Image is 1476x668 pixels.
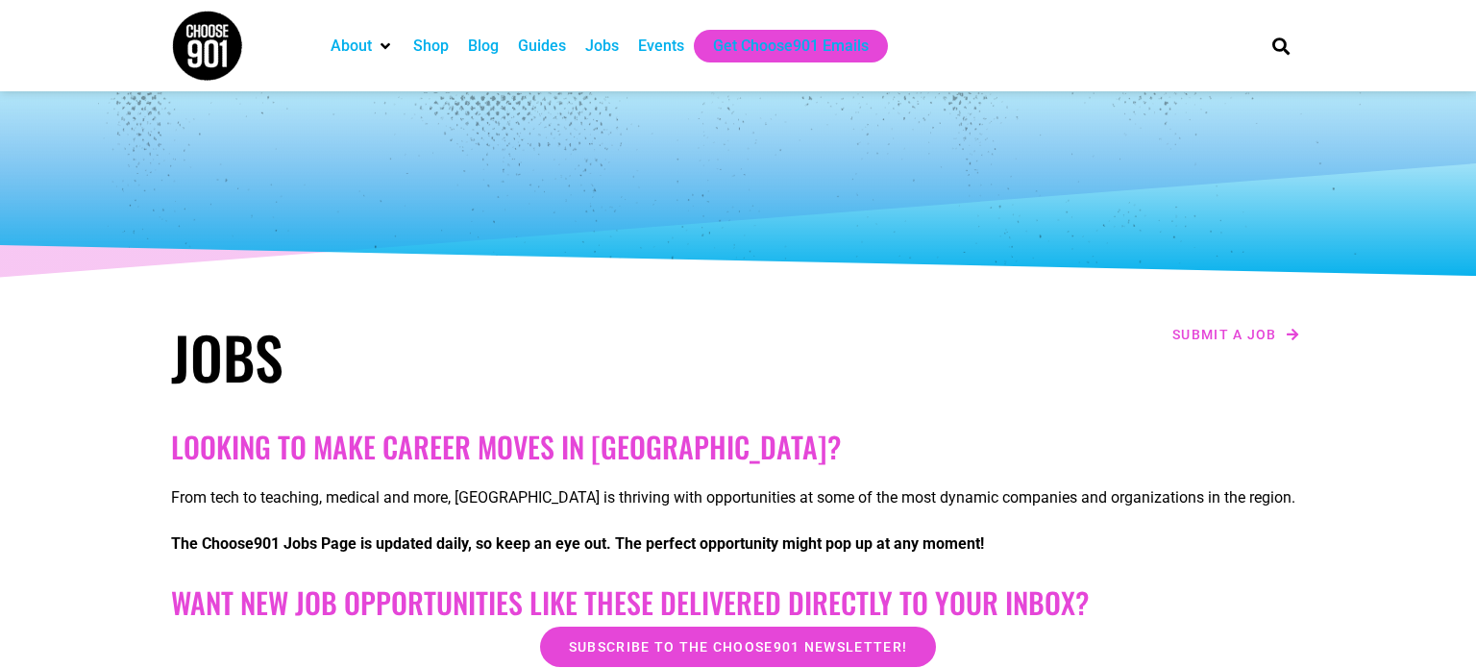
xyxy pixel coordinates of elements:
[518,35,566,58] a: Guides
[413,35,449,58] a: Shop
[1266,30,1297,62] div: Search
[569,640,907,654] span: Subscribe to the Choose901 newsletter!
[171,486,1305,509] p: From tech to teaching, medical and more, [GEOGRAPHIC_DATA] is thriving with opportunities at some...
[638,35,684,58] a: Events
[171,322,728,391] h1: Jobs
[171,534,984,553] strong: The Choose901 Jobs Page is updated daily, so keep an eye out. The perfect opportunity might pop u...
[321,30,1240,62] nav: Main nav
[713,35,869,58] a: Get Choose901 Emails
[171,585,1305,620] h2: Want New Job Opportunities like these Delivered Directly to your Inbox?
[468,35,499,58] a: Blog
[540,627,936,667] a: Subscribe to the Choose901 newsletter!
[321,30,404,62] div: About
[331,35,372,58] a: About
[585,35,619,58] a: Jobs
[1167,322,1305,347] a: Submit a job
[1172,328,1277,341] span: Submit a job
[171,430,1305,464] h2: Looking to make career moves in [GEOGRAPHIC_DATA]?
